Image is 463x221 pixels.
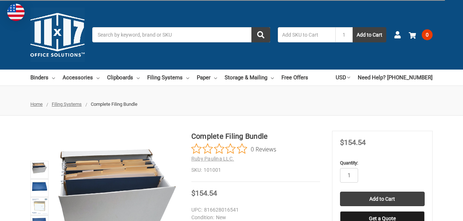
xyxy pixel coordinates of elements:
span: 0 [422,29,433,40]
a: Free Offers [281,70,308,86]
img: Complete Filing Bundle [31,162,47,174]
span: 0 Reviews [251,143,276,154]
input: Add SKU to Cart [278,27,335,42]
span: $154.54 [340,138,366,147]
img: duty and tax information for United States [7,4,25,21]
h1: Complete Filing Bundle [191,131,320,142]
span: $154.54 [191,189,217,197]
a: Home [30,101,43,107]
a: Clipboards [107,70,140,86]
input: Search by keyword, brand or SKU [92,27,270,42]
label: Quantity: [340,159,425,167]
span: Complete Filing Bundle [91,101,137,107]
button: Add to Cart [353,27,386,42]
img: Complete Filing Bundle [31,198,47,214]
dd: 816628016541 [191,206,317,214]
a: Accessories [63,70,99,86]
dt: SKU: [191,166,202,174]
button: Rated 0 out of 5 stars from 0 reviews. Jump to reviews. [191,143,276,154]
a: Need Help? [PHONE_NUMBER] [358,70,433,86]
dt: UPC: [191,206,202,214]
a: Paper [197,70,217,86]
a: Binders [30,70,55,86]
a: 0 [409,25,433,44]
img: Complete Filing Bundle [31,180,47,192]
img: 11x17.com [30,8,85,62]
a: Ruby Paulina LLC. [191,156,234,162]
dd: 101001 [191,166,320,174]
a: Storage & Mailing [225,70,274,86]
a: Filing Systems [147,70,189,86]
a: Filing Systems [52,101,82,107]
a: USD [336,70,350,86]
